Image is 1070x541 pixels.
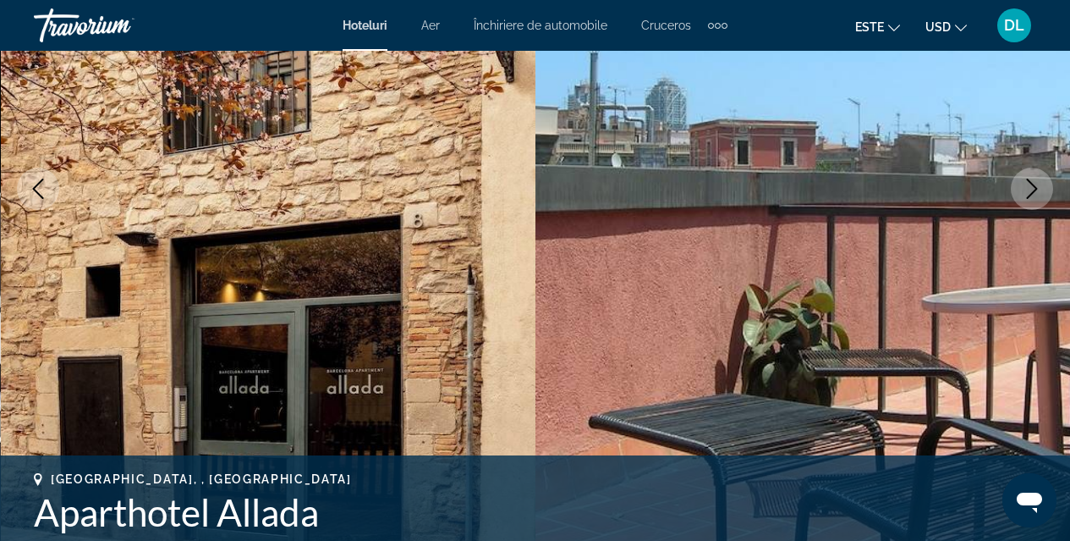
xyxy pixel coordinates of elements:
font: DL [1004,16,1024,34]
font: este [855,20,884,34]
button: Schimbați limba [855,14,900,39]
a: Cruceros [641,19,691,32]
button: Schimbați moneda [925,14,967,39]
a: Aer [421,19,440,32]
button: Meniu utilizator [992,8,1036,43]
a: Travorium [34,3,203,47]
span: [GEOGRAPHIC_DATA], , [GEOGRAPHIC_DATA] [51,472,352,486]
iframe: Botón pentru a începe la ventana de mensajería [1002,473,1056,527]
button: Elemente de navigare suplimentare [708,12,727,39]
font: USD [925,20,951,34]
h1: Aparthotel Allada [34,490,1036,534]
a: Închiriere de automobile [474,19,607,32]
a: Hoteluri [343,19,387,32]
button: Next image [1011,168,1053,210]
button: Previous image [17,168,59,210]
